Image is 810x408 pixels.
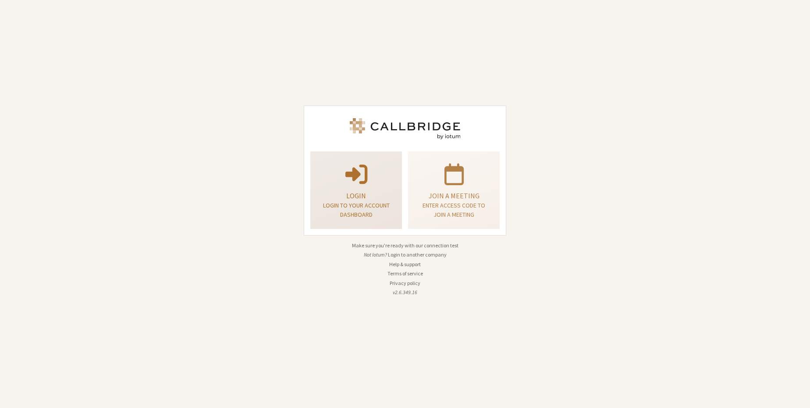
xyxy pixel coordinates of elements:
[321,190,391,201] p: Login
[419,201,489,219] p: Enter access code to join a meeting
[310,151,402,229] button: LoginLogin to your account dashboard
[388,251,447,259] button: Login to another company
[408,151,500,229] a: Join a meetingEnter access code to join a meeting
[352,242,458,249] a: Make sure you're ready with our connection test
[304,288,506,296] li: v2.6.349.16
[390,280,420,286] a: Privacy policy
[304,251,506,259] li: Not Iotum?
[788,385,803,402] iframe: Chat
[387,270,423,277] a: Terms of service
[419,190,489,201] p: Join a meeting
[389,261,421,267] a: Help & support
[321,201,391,219] p: Login to your account dashboard
[348,118,462,139] img: Iotum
